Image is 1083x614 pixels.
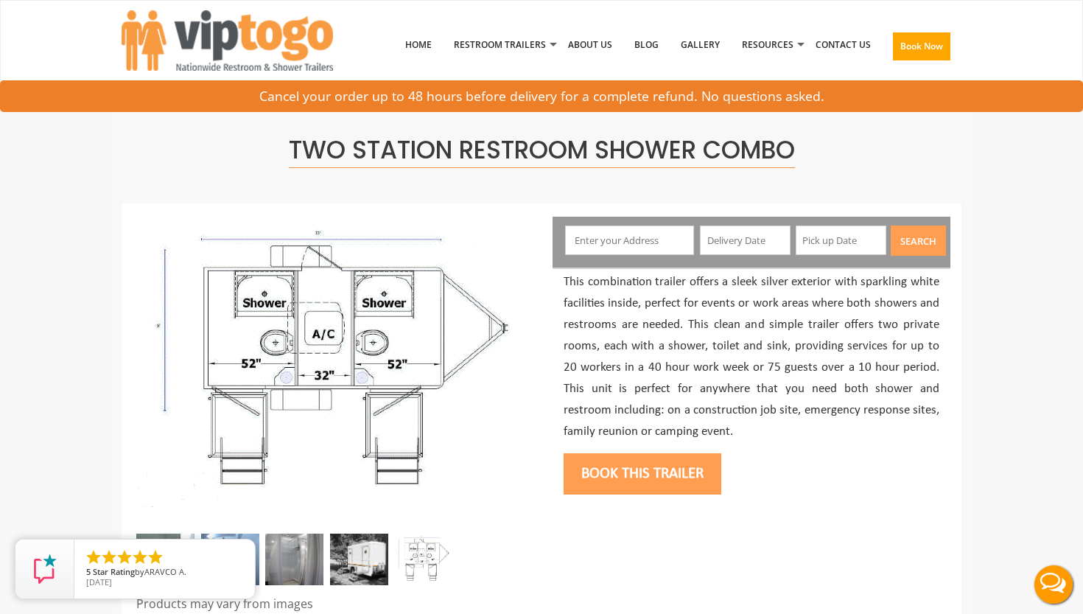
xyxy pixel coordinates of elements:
[623,7,670,83] a: Blog
[796,226,886,255] input: Pick up Date
[443,7,557,83] a: Restroom Trailers
[131,548,149,566] li: 
[565,226,695,255] input: Enter your Address
[136,534,194,585] img: private sink
[116,548,133,566] li: 
[1024,555,1083,614] button: Live Chat
[700,226,791,255] input: Delivery Date
[394,534,452,585] img: 2 unit shower/restroom combo
[147,548,164,566] li: 
[265,534,323,585] img: Private shower area is sparkling clean, private and comfortable
[86,566,91,577] span: 5
[201,534,259,585] img: private toilet area with flushing toilet and sanitized sink.
[100,548,118,566] li: 
[86,568,243,578] span: by
[893,32,950,60] button: Book Now
[564,453,721,495] button: Book this trailer
[122,10,333,71] img: VIPTOGO
[30,554,60,584] img: Review Rating
[805,7,882,83] a: Contact Us
[85,548,102,566] li: 
[86,576,112,587] span: [DATE]
[289,133,795,168] span: Two Station Restroom Shower Combo
[133,217,530,512] img: outside photo of 2 stations shower combo trailer
[144,566,186,577] span: ARAVCO A.
[564,272,939,442] p: This combination trailer offers a sleek silver exterior with sparkling white facilities inside, p...
[731,7,805,83] a: Resources
[394,7,443,83] a: Home
[557,7,623,83] a: About Us
[93,566,135,577] span: Star Rating
[891,226,946,256] button: Search
[670,7,731,83] a: Gallery
[882,7,961,92] a: Book Now
[330,534,388,585] img: outside photo of 2 stations shower combo trailer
